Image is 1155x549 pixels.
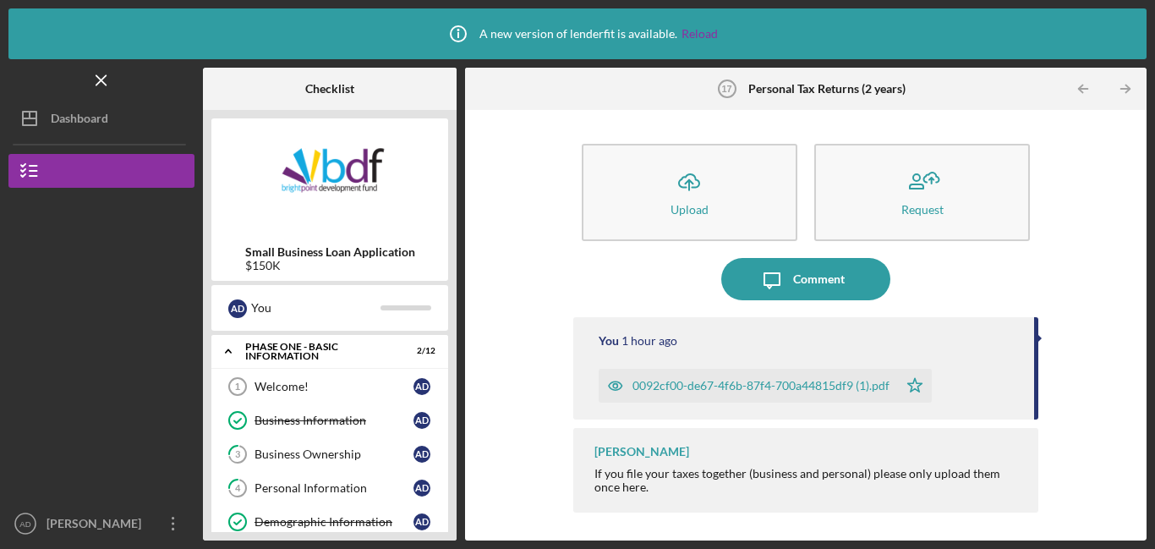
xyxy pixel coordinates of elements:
[211,127,448,228] img: Product logo
[8,102,194,135] button: Dashboard
[599,334,619,348] div: You
[245,342,393,361] div: Phase One - Basic Information
[220,437,440,471] a: 3Business OwnershipAD
[220,370,440,404] a: 1Welcome!AD
[42,507,152,545] div: [PERSON_NAME]
[255,380,413,393] div: Welcome!
[594,445,689,458] div: [PERSON_NAME]
[413,446,430,463] div: A D
[255,414,413,427] div: Business Information
[405,346,435,356] div: 2 / 12
[245,259,415,272] div: $150K
[235,382,240,392] tspan: 1
[51,102,108,140] div: Dashboard
[255,447,413,461] div: Business Ownership
[599,369,932,403] button: 0092cf00-de67-4f6b-87f4-700a44815df9 (1).pdf
[901,203,944,216] div: Request
[721,84,731,94] tspan: 17
[582,144,797,241] button: Upload
[413,513,430,530] div: A D
[305,82,354,96] b: Checklist
[814,144,1030,241] button: Request
[228,299,247,318] div: A D
[19,519,30,529] text: AD
[251,294,380,322] div: You
[671,203,709,216] div: Upload
[245,245,415,259] b: Small Business Loan Application
[255,515,413,529] div: Demographic Information
[235,483,241,494] tspan: 4
[632,379,890,393] div: 0092cf00-de67-4f6b-87f4-700a44815df9 (1).pdf
[8,507,194,541] button: AD[PERSON_NAME]
[220,505,440,539] a: Demographic InformationAD
[413,480,430,497] div: A D
[621,334,677,348] time: 2025-09-09 19:57
[793,258,845,300] div: Comment
[413,378,430,395] div: A D
[413,412,430,429] div: A D
[235,449,240,460] tspan: 3
[748,82,906,96] b: Personal Tax Returns (2 years)
[594,467,1021,494] div: If you file your taxes together (business and personal) please only upload them once here.
[721,258,890,300] button: Comment
[220,404,440,437] a: Business InformationAD
[437,13,718,55] div: A new version of lenderfit is available.
[220,471,440,505] a: 4Personal InformationAD
[255,481,413,495] div: Personal Information
[682,27,718,41] a: Reload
